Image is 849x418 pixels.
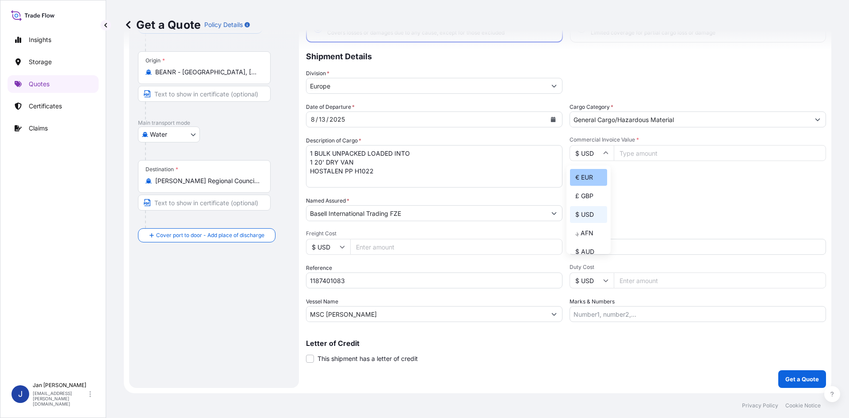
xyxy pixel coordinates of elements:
[570,103,613,111] label: Cargo Category
[614,145,826,161] input: Type amount
[18,390,23,399] span: J
[785,375,819,383] p: Get a Quote
[29,124,48,133] p: Claims
[329,114,346,125] div: year,
[326,114,329,125] div: /
[306,340,826,347] p: Letter of Credit
[8,31,99,49] a: Insights
[155,68,260,77] input: Origin
[8,53,99,71] a: Storage
[318,114,326,125] div: day,
[785,402,821,409] a: Cookie Notice
[810,111,826,127] button: Show suggestions
[306,145,562,188] textarea: 7920 BAGS LOADED ONTO 144 PALLETS LOADED INTO 8 40' HIGH CUBE CONTAINER LUPOLEN 2420F
[138,195,271,211] input: Text to appear on certificate
[306,297,338,306] label: Vessel Name
[33,391,88,406] p: [EMAIL_ADDRESS][PERSON_NAME][DOMAIN_NAME]
[306,196,349,205] label: Named Assured
[570,264,826,271] span: Duty Cost
[546,306,562,322] button: Show suggestions
[350,239,562,255] input: Enter amount
[306,69,329,78] label: Division
[138,127,200,142] button: Select transport
[778,370,826,388] button: Get a Quote
[29,102,62,111] p: Certificates
[306,230,562,237] span: Freight Cost
[138,86,271,102] input: Text to appear on certificate
[570,206,607,223] div: $ USD
[8,75,99,93] a: Quotes
[570,306,826,322] input: Number1, number2,...
[614,272,826,288] input: Enter amount
[570,136,826,143] span: Commercial Invoice Value
[570,297,615,306] label: Marks & Numbers
[742,402,778,409] a: Privacy Policy
[306,264,332,272] label: Reference
[138,228,275,242] button: Cover port to door - Add place of discharge
[145,57,165,64] div: Origin
[8,97,99,115] a: Certificates
[306,205,546,221] input: Full name
[316,114,318,125] div: /
[317,354,418,363] span: This shipment has a letter of credit
[306,272,562,288] input: Your internal reference
[306,306,546,322] input: Type to search vessel name or IMO
[587,239,826,255] input: Enter percentage
[570,243,607,260] div: $ AUD
[33,382,88,389] p: Jan [PERSON_NAME]
[546,112,560,127] button: Calendar
[204,20,243,29] p: Policy Details
[29,35,51,44] p: Insights
[306,103,355,111] span: Date of Departure
[8,119,99,137] a: Claims
[570,225,607,242] div: ؋ AFN
[156,231,264,240] span: Cover port to door - Add place of discharge
[29,58,52,66] p: Storage
[155,176,260,185] input: Destination
[306,42,826,69] p: Shipment Details
[145,166,178,173] div: Destination
[306,136,361,145] label: Description of Cargo
[150,130,167,139] span: Water
[546,205,562,221] button: Show suggestions
[138,119,290,127] p: Main transport mode
[570,188,607,204] div: £ GBP
[570,169,607,186] div: € EUR
[29,80,50,88] p: Quotes
[570,111,810,127] input: Select a commodity type
[546,78,562,94] button: Show suggestions
[310,114,316,125] div: month,
[306,78,546,94] input: Type to search division
[124,18,201,32] p: Get a Quote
